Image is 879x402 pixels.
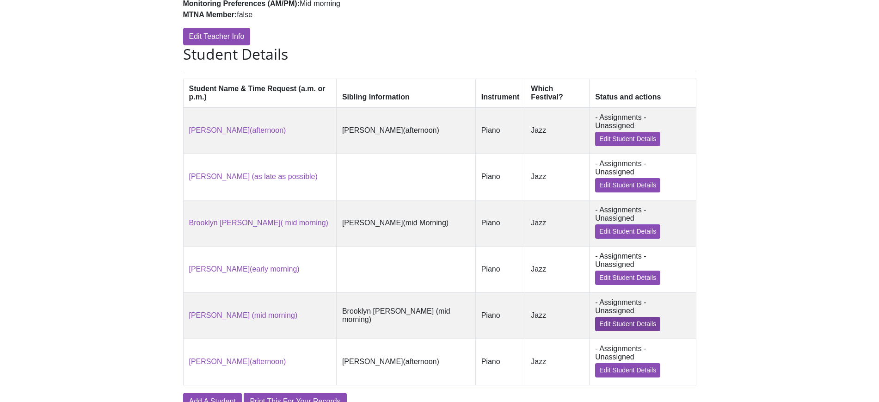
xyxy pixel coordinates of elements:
[595,271,660,285] a: Edit Student Details
[525,339,590,385] td: Jazz
[595,178,660,192] a: Edit Student Details
[595,317,660,331] a: Edit Student Details
[183,11,237,19] strong: MTNA Member:
[189,311,298,319] a: [PERSON_NAME] (mid morning)
[525,200,590,246] td: Jazz
[595,224,660,239] a: Edit Student Details
[183,9,433,20] li: false
[475,79,525,107] th: Instrument
[525,79,590,107] th: Which Festival?
[189,358,286,365] a: [PERSON_NAME](afternoon)
[336,339,475,385] td: [PERSON_NAME](afternoon)
[595,132,660,146] a: Edit Student Details
[525,246,590,292] td: Jazz
[590,200,696,246] td: - Assignments - Unassigned
[189,219,328,227] a: Brooklyn [PERSON_NAME]( mid morning)
[189,265,300,273] a: [PERSON_NAME](early morning)
[475,107,525,154] td: Piano
[590,339,696,385] td: - Assignments - Unassigned
[475,292,525,339] td: Piano
[336,200,475,246] td: [PERSON_NAME](mid Morning)
[189,126,286,134] a: [PERSON_NAME](afternoon)
[525,292,590,339] td: Jazz
[590,292,696,339] td: - Assignments - Unassigned
[475,339,525,385] td: Piano
[183,45,696,63] h2: Student Details
[590,79,696,107] th: Status and actions
[590,246,696,292] td: - Assignments - Unassigned
[525,154,590,200] td: Jazz
[595,363,660,377] a: Edit Student Details
[475,246,525,292] td: Piano
[525,107,590,154] td: Jazz
[590,107,696,154] td: - Assignments - Unassigned
[590,154,696,200] td: - Assignments - Unassigned
[475,154,525,200] td: Piano
[336,79,475,107] th: Sibling Information
[183,79,336,107] th: Student Name & Time Request (a.m. or p.m.)
[475,200,525,246] td: Piano
[336,107,475,154] td: [PERSON_NAME](afternoon)
[183,28,251,45] a: Edit Teacher Info
[336,292,475,339] td: Brooklyn [PERSON_NAME] (mid morning)
[189,173,318,180] a: [PERSON_NAME] (as late as possible)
